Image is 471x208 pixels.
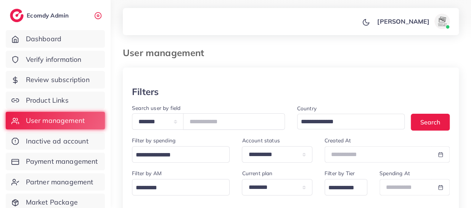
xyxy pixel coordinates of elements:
[123,47,210,58] h3: User management
[132,179,230,195] div: Search for option
[26,75,90,85] span: Review subscription
[6,51,105,68] a: Verify information
[26,136,88,146] span: Inactive ad account
[242,137,280,144] label: Account status
[297,105,317,112] label: Country
[326,182,357,194] input: Search for option
[297,114,405,129] div: Search for option
[132,86,159,97] h3: Filters
[26,116,85,126] span: User management
[26,34,61,44] span: Dashboard
[133,149,220,161] input: Search for option
[325,179,367,195] div: Search for option
[10,9,71,22] a: logoEcomdy Admin
[377,17,429,26] p: [PERSON_NAME]
[26,55,82,64] span: Verify information
[379,169,410,177] label: Spending At
[6,112,105,129] a: User management
[6,71,105,89] a: Review subscription
[325,169,355,177] label: Filter by Tier
[411,114,450,130] button: Search
[325,137,351,144] label: Created At
[26,95,69,105] span: Product Links
[133,182,220,194] input: Search for option
[132,146,230,163] div: Search for option
[132,137,175,144] label: Filter by spending
[27,12,71,19] h2: Ecomdy Admin
[434,14,450,29] img: avatar
[6,153,105,170] a: Payment management
[132,169,162,177] label: Filter by AM
[6,173,105,191] a: Partner management
[26,177,93,187] span: Partner management
[6,92,105,109] a: Product Links
[373,14,453,29] a: [PERSON_NAME]avatar
[132,104,180,112] label: Search user by field
[6,132,105,150] a: Inactive ad account
[6,30,105,48] a: Dashboard
[10,9,24,22] img: logo
[298,116,395,128] input: Search for option
[26,156,98,166] span: Payment management
[242,169,272,177] label: Current plan
[26,197,78,207] span: Market Package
